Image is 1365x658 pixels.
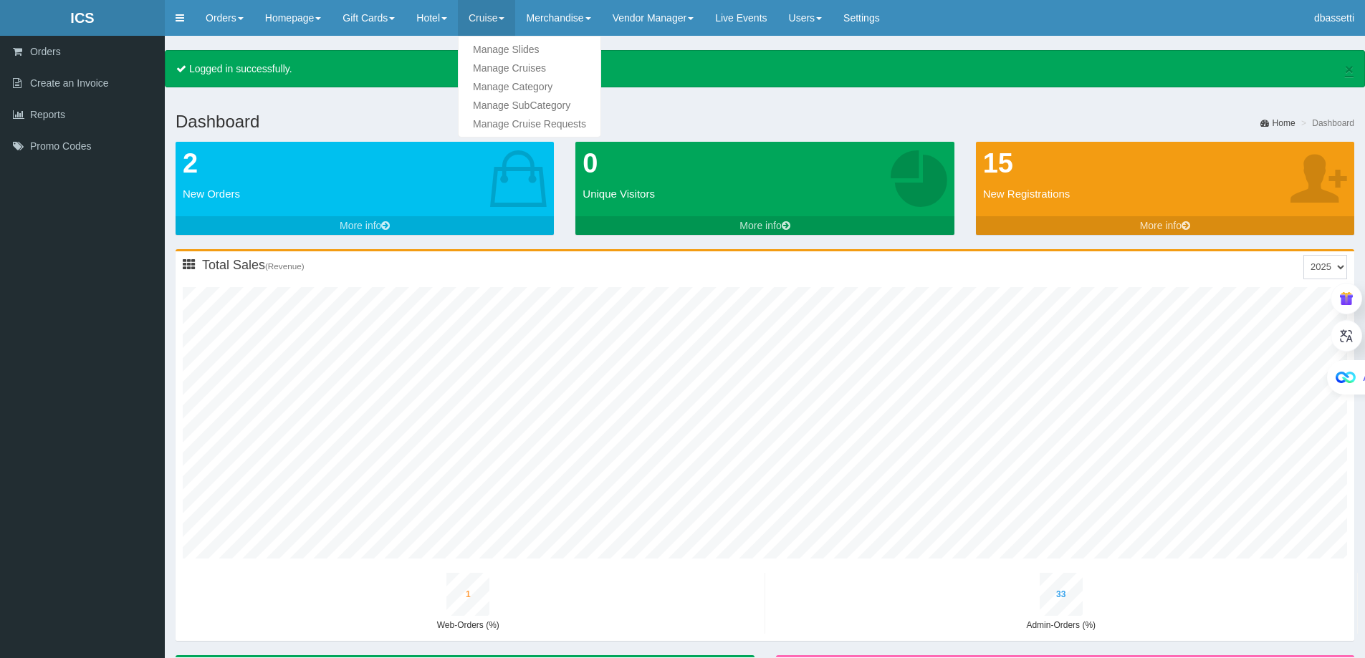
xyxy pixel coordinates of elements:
[202,258,305,271] h3: Total Sales
[1345,62,1354,77] a: close
[983,186,1347,201] p: New Registrations
[1298,117,1354,130] li: Dashboard
[30,46,61,57] span: Orders
[176,216,554,235] a: More info
[459,115,600,133] a: Manage Cruise Requests
[183,619,754,632] div: Web-Orders (%)
[1260,117,1295,130] a: Home
[575,216,954,235] a: More info
[1314,12,1354,24] span: dbassetti
[459,96,600,115] a: Manage SubCategory
[30,140,92,152] span: Promo Codes
[183,186,547,201] p: New Orders
[176,112,1354,131] h1: Dashboard
[70,10,94,26] b: ICS
[183,149,547,179] h3: 2
[976,216,1354,235] a: More info
[165,50,1365,87] div: Logged in successfully.
[459,77,600,96] a: Manage Category
[459,59,600,77] a: Manage Cruises
[30,109,65,120] span: Reports
[583,186,947,201] p: Unique Visitors
[583,149,947,179] h3: 0
[265,261,305,271] small: (Revenue)
[459,40,600,59] a: Manage Slides
[776,619,1347,632] div: Admin-Orders (%)
[983,149,1347,179] h3: 15
[30,77,109,89] span: Create an Invoice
